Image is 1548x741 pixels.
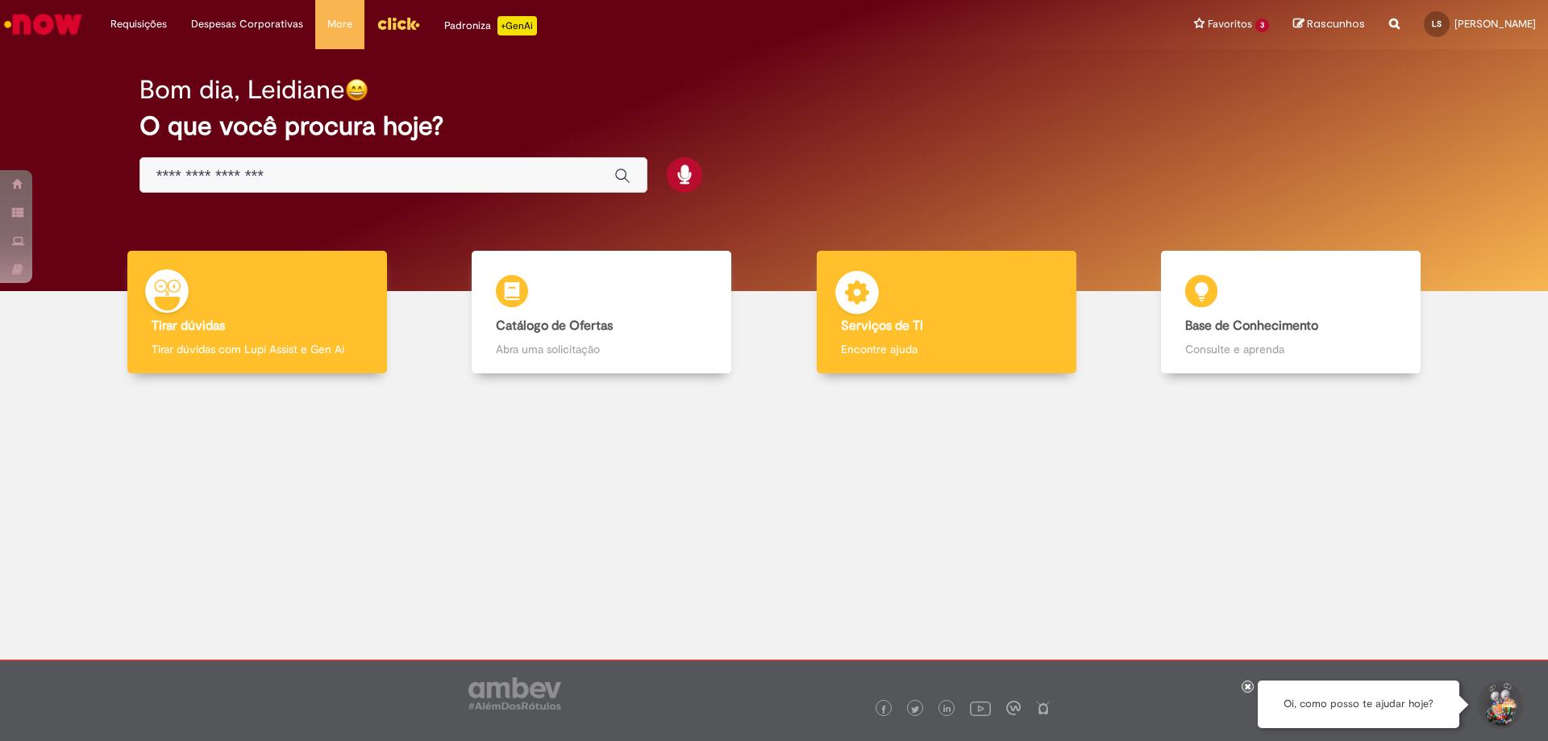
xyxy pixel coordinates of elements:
b: Tirar dúvidas [152,318,225,334]
img: logo_footer_naosei.png [1036,701,1051,715]
button: Iniciar Conversa de Suporte [1475,681,1524,729]
b: Base de Conhecimento [1185,318,1318,334]
b: Serviços de TI [841,318,923,334]
a: Rascunhos [1293,17,1365,32]
div: Padroniza [444,16,537,35]
img: logo_footer_ambev_rotulo_gray.png [468,677,561,710]
p: Abra uma solicitação [496,341,707,357]
b: Catálogo de Ofertas [496,318,613,334]
img: ServiceNow [2,8,85,40]
a: Catálogo de Ofertas Abra uma solicitação [430,251,775,374]
img: click_logo_yellow_360x200.png [377,11,420,35]
span: LS [1432,19,1442,29]
img: logo_footer_workplace.png [1006,701,1021,715]
img: logo_footer_facebook.png [880,706,888,714]
span: Requisições [110,16,167,32]
div: Oi, como posso te ajudar hoje? [1258,681,1459,728]
h2: O que você procura hoje? [139,112,1409,140]
span: Despesas Corporativas [191,16,303,32]
a: Serviços de TI Encontre ajuda [774,251,1119,374]
h2: Bom dia, Leidiane [139,76,345,104]
span: Favoritos [1208,16,1252,32]
p: Consulte e aprenda [1185,341,1396,357]
img: logo_footer_youtube.png [970,697,991,718]
a: Base de Conhecimento Consulte e aprenda [1119,251,1464,374]
span: 3 [1255,19,1269,32]
span: More [327,16,352,32]
p: Encontre ajuda [841,341,1052,357]
img: happy-face.png [345,78,368,102]
a: Tirar dúvidas Tirar dúvidas com Lupi Assist e Gen Ai [85,251,430,374]
p: Tirar dúvidas com Lupi Assist e Gen Ai [152,341,363,357]
span: Rascunhos [1307,16,1365,31]
span: [PERSON_NAME] [1454,17,1536,31]
img: logo_footer_twitter.png [911,706,919,714]
img: logo_footer_linkedin.png [943,705,951,714]
p: +GenAi [497,16,537,35]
